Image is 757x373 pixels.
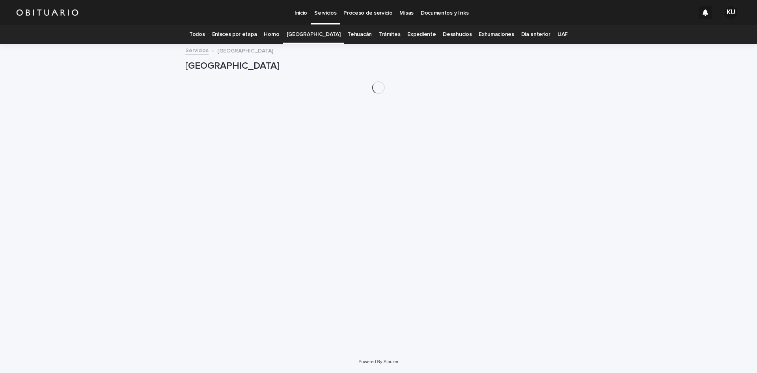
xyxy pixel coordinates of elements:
a: Powered By Stacker [358,359,398,364]
img: HUM7g2VNRLqGMmR9WVqf [16,5,79,21]
div: KU [725,6,737,19]
a: Servicios [185,45,209,54]
a: Tehuacán [347,25,372,44]
a: Expediente [407,25,436,44]
h1: [GEOGRAPHIC_DATA] [185,60,572,72]
a: Enlaces por etapa [212,25,257,44]
a: Todos [189,25,205,44]
a: Trámites [379,25,401,44]
a: UAF [557,25,568,44]
a: [GEOGRAPHIC_DATA] [287,25,341,44]
a: Exhumaciones [479,25,514,44]
a: Desahucios [443,25,472,44]
a: Horno [264,25,279,44]
a: Día anterior [521,25,550,44]
p: [GEOGRAPHIC_DATA] [217,46,273,54]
